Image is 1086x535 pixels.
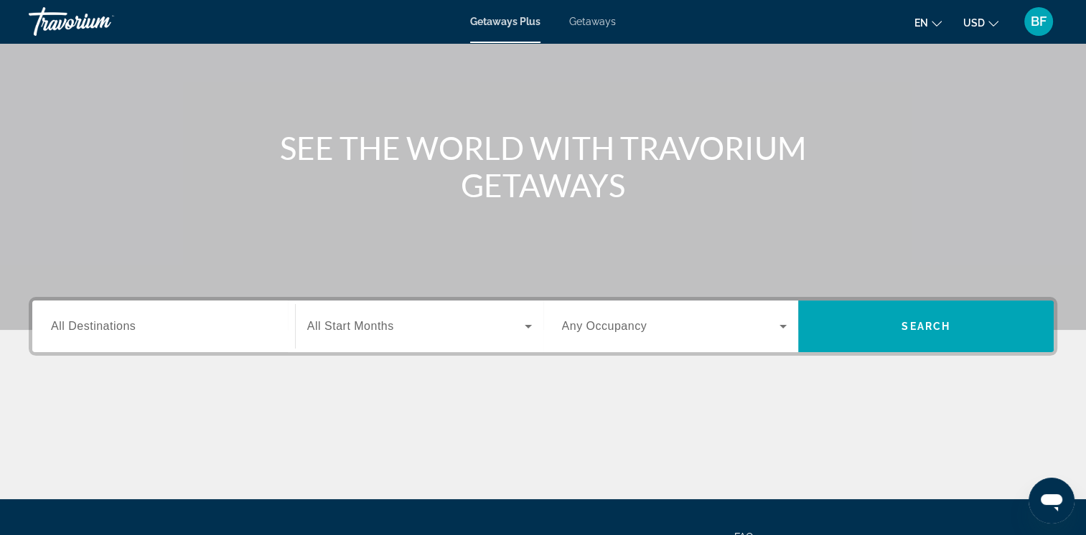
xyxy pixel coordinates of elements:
[963,17,985,29] span: USD
[914,17,928,29] span: en
[798,300,1054,352] button: Search
[1029,478,1075,524] iframe: Button to launch messaging window
[1031,14,1047,29] span: BF
[914,12,942,33] button: Change language
[1020,6,1057,37] button: User Menu
[470,16,540,27] a: Getaways Plus
[562,320,647,332] span: Any Occupancy
[51,320,136,332] span: All Destinations
[51,318,276,336] input: Select destination
[569,16,616,27] a: Getaways
[902,321,950,332] span: Search
[274,129,813,204] h1: SEE THE WORLD WITH TRAVORIUM GETAWAYS
[29,3,172,40] a: Travorium
[32,300,1054,352] div: Search widget
[963,12,998,33] button: Change currency
[307,320,394,332] span: All Start Months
